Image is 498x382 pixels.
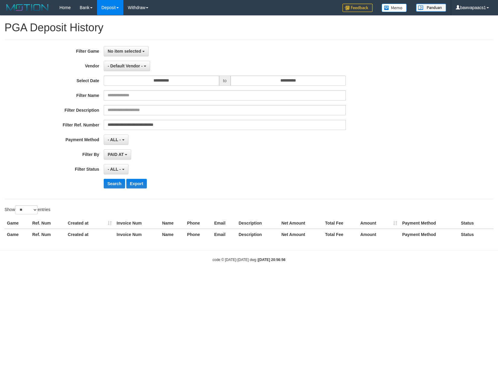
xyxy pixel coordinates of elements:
button: No item selected [104,46,149,56]
small: code © [DATE]-[DATE] dwg | [213,258,285,262]
th: Payment Method [400,229,459,240]
th: Email [212,218,236,229]
span: - Default Vendor - [108,64,143,68]
th: Status [459,229,493,240]
th: Ref. Num [30,218,65,229]
button: PAID AT [104,149,131,160]
span: - ALL - [108,167,121,172]
span: to [219,76,231,86]
th: Status [459,218,493,229]
select: Showentries [15,205,38,214]
span: PAID AT [108,152,124,157]
th: Total Fee [323,229,358,240]
th: Amount [358,218,400,229]
th: Description [236,218,279,229]
th: Game [5,229,30,240]
th: Name [160,229,185,240]
span: No item selected [108,49,141,54]
th: Phone [185,229,212,240]
button: Search [104,179,125,188]
th: Net Amount [279,218,323,229]
th: Total Fee [323,218,358,229]
button: - ALL - [104,164,128,174]
label: Show entries [5,205,50,214]
th: Description [236,229,279,240]
img: MOTION_logo.png [5,3,50,12]
span: - ALL - [108,137,121,142]
th: Net Amount [279,229,323,240]
img: Feedback.jpg [342,4,373,12]
th: Invoice Num [114,229,160,240]
th: Amount [358,229,400,240]
strong: [DATE] 20:56:56 [258,258,285,262]
button: Export [126,179,147,188]
h1: PGA Deposit History [5,22,493,34]
th: Payment Method [400,218,459,229]
th: Invoice Num [114,218,160,229]
th: Game [5,218,30,229]
th: Email [212,229,236,240]
button: - ALL - [104,135,128,145]
th: Ref. Num [30,229,65,240]
button: - Default Vendor - [104,61,150,71]
th: Created at [65,218,114,229]
th: Name [160,218,185,229]
img: Button%20Memo.svg [382,4,407,12]
img: panduan.png [416,4,446,12]
th: Phone [185,218,212,229]
th: Created at [65,229,114,240]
